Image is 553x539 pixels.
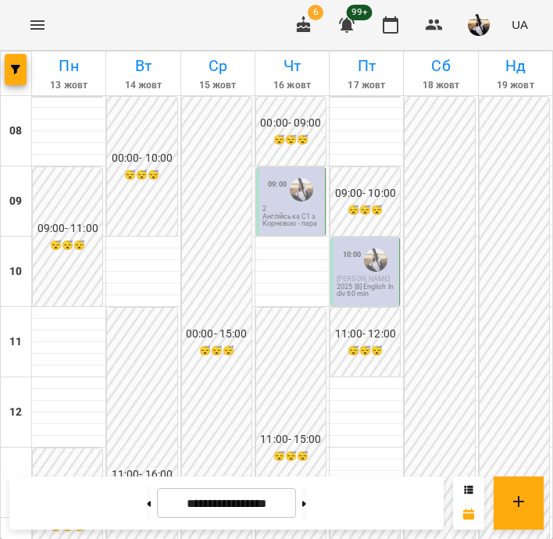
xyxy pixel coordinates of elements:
[268,179,287,190] label: 09:00
[34,78,103,93] h6: 13 жовт
[258,449,324,464] h6: 😴😴😴
[34,238,101,253] h6: 😴😴😴
[343,249,362,260] label: 10:00
[9,263,22,280] h6: 10
[184,326,250,343] h6: 00:00 - 15:00
[262,205,322,212] p: 2
[337,275,390,283] span: [PERSON_NAME]
[9,193,22,210] h6: 09
[184,78,252,93] h6: 15 жовт
[262,213,322,227] p: Англійська С1 з Корнєвою - пара
[481,54,550,78] h6: Нд
[184,54,252,78] h6: Ср
[332,326,398,343] h6: 11:00 - 12:00
[109,78,177,93] h6: 14 жовт
[109,168,175,183] h6: 😴😴😴
[512,16,528,33] span: UA
[34,54,103,78] h6: Пн
[34,220,101,237] h6: 09:00 - 11:00
[9,404,22,421] h6: 12
[364,248,387,272] img: Корнєва Марина Володимирівна (а)
[468,14,490,36] img: 947f4ccfa426267cd88e7c9c9125d1cd.jfif
[337,284,396,298] p: 2025 [8] English Indiv 60 min
[258,115,324,132] h6: 00:00 - 09:00
[258,133,324,148] h6: 😴😴😴
[332,203,398,218] h6: 😴😴😴
[332,185,398,202] h6: 09:00 - 10:00
[505,10,534,39] button: UA
[332,344,398,359] h6: 😴😴😴
[258,431,324,448] h6: 11:00 - 15:00
[258,54,326,78] h6: Чт
[332,54,401,78] h6: Пт
[290,178,313,202] img: Корнєва Марина Володимирівна (а)
[109,150,175,167] h6: 00:00 - 10:00
[481,78,550,93] h6: 19 жовт
[19,6,56,44] button: Menu
[406,54,475,78] h6: Сб
[308,5,323,20] span: 6
[184,344,250,359] h6: 😴😴😴
[332,78,401,93] h6: 17 жовт
[347,5,373,20] span: 99+
[9,123,22,140] h6: 08
[406,78,475,93] h6: 18 жовт
[9,334,22,351] h6: 11
[109,466,175,484] h6: 11:00 - 16:00
[109,54,177,78] h6: Вт
[258,78,326,93] h6: 16 жовт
